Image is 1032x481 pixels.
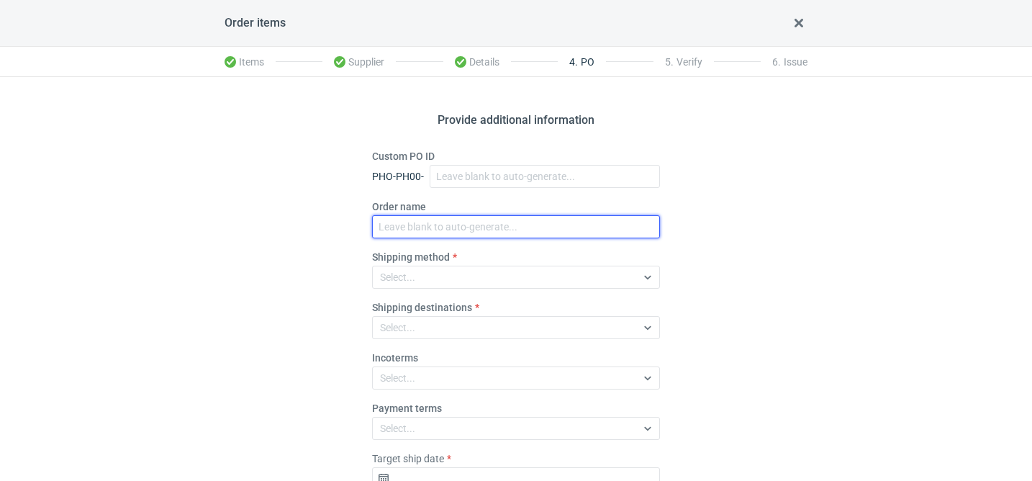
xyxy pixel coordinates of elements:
label: Target ship date [372,451,444,466]
span: 6 . [772,56,781,68]
li: Verify [653,48,714,76]
label: Custom PO ID [372,149,435,163]
label: Shipping method [372,250,450,264]
div: Select... [380,270,415,284]
label: Order name [372,199,426,214]
div: Select... [380,371,415,385]
li: Supplier [322,48,396,76]
label: Incoterms [372,351,418,365]
span: 4 . [569,56,578,68]
input: Leave blank to auto-generate... [430,165,660,188]
input: Leave blank to auto-generate... [372,215,660,238]
li: Details [443,48,511,76]
h2: Provide additional information [438,112,594,129]
span: 5 . [665,56,674,68]
label: Shipping destinations [372,300,472,315]
li: Issue [761,48,807,76]
label: Payment terms [372,401,442,415]
li: PO [558,48,606,76]
div: Select... [380,421,415,436]
li: Items [225,48,276,76]
div: PHO-PH00- [372,169,424,184]
div: Select... [380,320,415,335]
